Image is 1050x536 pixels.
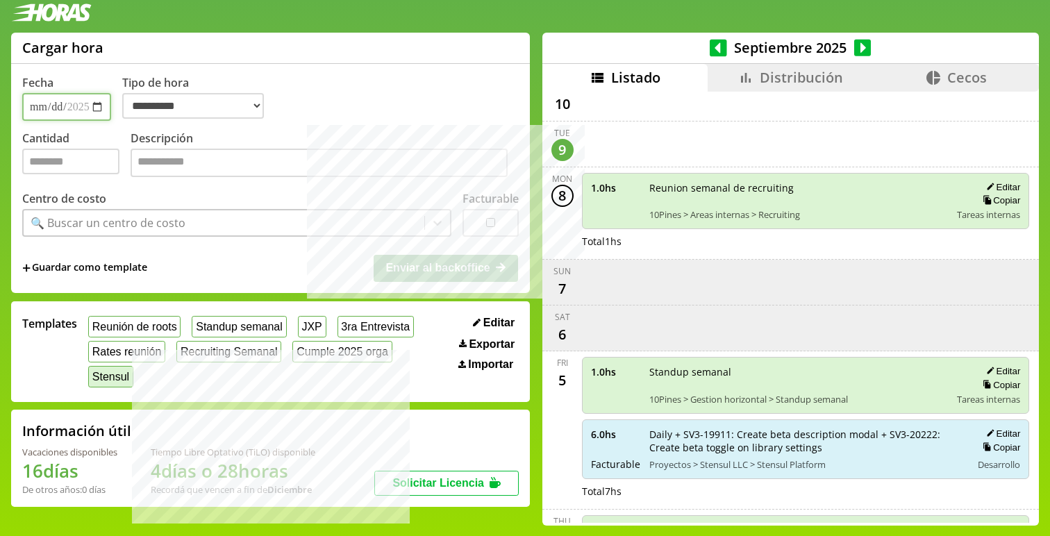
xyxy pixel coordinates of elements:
[649,428,962,454] span: Daily + SV3-19911: Create beta description modal + SV3-20222: Create beta toggle on library settings
[176,341,281,362] button: Recruiting Semanal
[982,365,1020,377] button: Editar
[469,316,519,330] button: Editar
[392,477,484,489] span: Solicitar Licencia
[957,208,1020,221] span: Tareas internas
[649,208,948,221] span: 10Pines > Areas internas > Recruiting
[727,38,854,57] span: Septiembre 2025
[31,215,185,231] div: 🔍 Buscar un centro de costo
[22,38,103,57] h1: Cargar hora
[978,458,1020,471] span: Desarrollo
[582,485,1030,498] div: Total 7 hs
[22,131,131,181] label: Cantidad
[551,185,574,207] div: 8
[957,393,1020,405] span: Tareas internas
[122,75,275,121] label: Tipo de hora
[22,260,31,276] span: +
[22,75,53,90] label: Fecha
[88,366,133,387] button: Stensul
[469,338,515,351] span: Exportar
[22,421,131,440] h2: Información útil
[982,428,1020,439] button: Editar
[591,428,640,441] span: 6.0 hs
[131,131,519,181] label: Descripción
[22,191,106,206] label: Centro de costo
[22,149,119,174] input: Cantidad
[554,127,570,139] div: Tue
[22,483,117,496] div: De otros años: 0 días
[131,149,508,178] textarea: Descripción
[649,458,962,471] span: Proyectos > Stensul LLC > Stensul Platform
[551,369,574,391] div: 5
[760,68,843,87] span: Distribución
[22,260,147,276] span: +Guardar como template
[11,3,92,22] img: logotipo
[978,194,1020,206] button: Copiar
[374,471,519,496] button: Solicitar Licencia
[591,181,640,194] span: 1.0 hs
[553,515,571,527] div: Thu
[591,458,640,471] span: Facturable
[88,316,181,337] button: Reunión de roots
[552,173,572,185] div: Mon
[88,341,165,362] button: Rates reunión
[483,317,515,329] span: Editar
[151,458,315,483] h1: 4 días o 28 horas
[22,446,117,458] div: Vacaciones disponibles
[551,277,574,299] div: 7
[542,92,1039,524] div: scrollable content
[468,358,513,371] span: Importar
[267,483,312,496] b: Diciembre
[551,93,574,115] div: 10
[151,446,315,458] div: Tiempo Libre Optativo (TiLO) disponible
[22,316,77,331] span: Templates
[982,181,1020,193] button: Editar
[151,483,315,496] div: Recordá que vencen a fin de
[122,93,264,119] select: Tipo de hora
[649,393,948,405] span: 10Pines > Gestion horizontal > Standup semanal
[553,265,571,277] div: Sun
[192,316,286,337] button: Standup semanal
[582,235,1030,248] div: Total 1 hs
[591,365,640,378] span: 1.0 hs
[611,68,660,87] span: Listado
[649,181,948,194] span: Reunion semanal de recruiting
[337,316,414,337] button: 3ra Entrevista
[22,458,117,483] h1: 16 días
[292,341,392,362] button: Cumple 2025 orga
[298,316,326,337] button: JXP
[462,191,519,206] label: Facturable
[649,365,948,378] span: Standup semanal
[555,311,570,323] div: Sat
[978,442,1020,453] button: Copiar
[455,337,519,351] button: Exportar
[551,139,574,161] div: 9
[947,68,987,87] span: Cecos
[557,357,568,369] div: Fri
[551,323,574,345] div: 6
[978,379,1020,391] button: Copiar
